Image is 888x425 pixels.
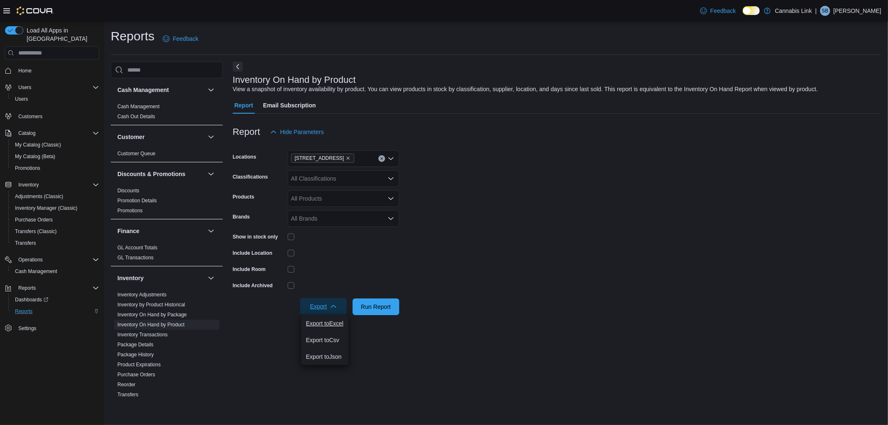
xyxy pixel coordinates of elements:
[12,191,67,201] a: Adjustments (Classic)
[12,215,56,225] a: Purchase Orders
[697,2,739,19] a: Feedback
[12,238,39,248] a: Transfers
[17,7,54,15] img: Cova
[12,163,44,173] a: Promotions
[12,238,99,248] span: Transfers
[15,308,32,315] span: Reports
[775,6,812,16] p: Cannabis Link
[159,30,201,47] a: Feedback
[15,111,99,121] span: Customers
[280,128,324,136] span: Hide Parameters
[15,165,40,171] span: Promotions
[206,169,216,179] button: Discounts & Promotions
[306,337,343,343] span: Export to Csv
[117,352,154,358] a: Package History
[206,273,216,283] button: Inventory
[117,244,157,251] span: GL Account Totals
[15,240,36,246] span: Transfers
[15,112,46,122] a: Customers
[361,303,391,311] span: Run Report
[710,7,736,15] span: Feedback
[18,285,36,291] span: Reports
[8,139,102,151] button: My Catalog (Classic)
[117,114,155,119] a: Cash Out Details
[117,208,143,214] a: Promotions
[117,322,184,328] a: Inventory On Hand by Product
[117,188,139,194] a: Discounts
[117,207,143,214] span: Promotions
[111,149,223,162] div: Customer
[12,94,31,104] a: Users
[15,283,99,293] span: Reports
[8,202,102,214] button: Inventory Manager (Classic)
[8,294,102,306] a: Dashboards
[15,255,46,265] button: Operations
[117,382,135,388] a: Reorder
[15,128,99,138] span: Catalog
[117,341,154,348] span: Package Details
[15,255,99,265] span: Operations
[12,226,99,236] span: Transfers (Classic)
[117,227,139,235] h3: Finance
[8,151,102,162] button: My Catalog (Beta)
[117,103,159,110] span: Cash Management
[117,255,154,261] a: GL Transactions
[111,186,223,219] div: Discounts & Promotions
[117,274,144,282] h3: Inventory
[117,381,135,388] span: Reorder
[12,306,36,316] a: Reports
[117,198,157,204] a: Promotion Details
[117,392,138,398] a: Transfers
[15,180,42,190] button: Inventory
[12,140,65,150] a: My Catalog (Classic)
[117,342,154,348] a: Package Details
[233,62,243,72] button: Next
[291,154,355,163] span: 1295 Highbury Ave N
[117,274,204,282] button: Inventory
[117,86,204,94] button: Cash Management
[12,266,99,276] span: Cash Management
[8,93,102,105] button: Users
[743,6,760,15] input: Dark Mode
[117,362,161,368] a: Product Expirations
[815,6,817,16] p: |
[117,391,138,398] span: Transfers
[388,215,394,222] button: Open list of options
[111,243,223,266] div: Finance
[15,205,77,211] span: Inventory Manager (Classic)
[15,228,57,235] span: Transfers (Classic)
[15,82,35,92] button: Users
[15,283,39,293] button: Reports
[267,124,327,140] button: Hide Parameters
[12,295,52,305] a: Dashboards
[12,152,59,162] a: My Catalog (Beta)
[18,256,43,263] span: Operations
[117,245,157,251] a: GL Account Totals
[117,133,144,141] h3: Customer
[301,332,348,348] button: Export toCsv
[23,26,99,43] span: Load All Apps in [GEOGRAPHIC_DATA]
[15,323,40,333] a: Settings
[15,216,53,223] span: Purchase Orders
[8,226,102,237] button: Transfers (Classic)
[18,130,35,137] span: Catalog
[12,191,99,201] span: Adjustments (Classic)
[117,332,168,338] a: Inventory Transactions
[15,323,99,333] span: Settings
[233,250,272,256] label: Include Location
[8,214,102,226] button: Purchase Orders
[233,214,250,220] label: Brands
[306,353,343,360] span: Export to Json
[12,306,99,316] span: Reports
[233,75,356,85] h3: Inventory On Hand by Product
[2,179,102,191] button: Inventory
[306,320,343,327] span: Export to Excel
[12,226,60,236] a: Transfers (Classic)
[12,140,99,150] span: My Catalog (Classic)
[12,94,99,104] span: Users
[117,321,184,328] span: Inventory On Hand by Product
[12,215,99,225] span: Purchase Orders
[15,65,99,76] span: Home
[5,61,99,356] nav: Complex example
